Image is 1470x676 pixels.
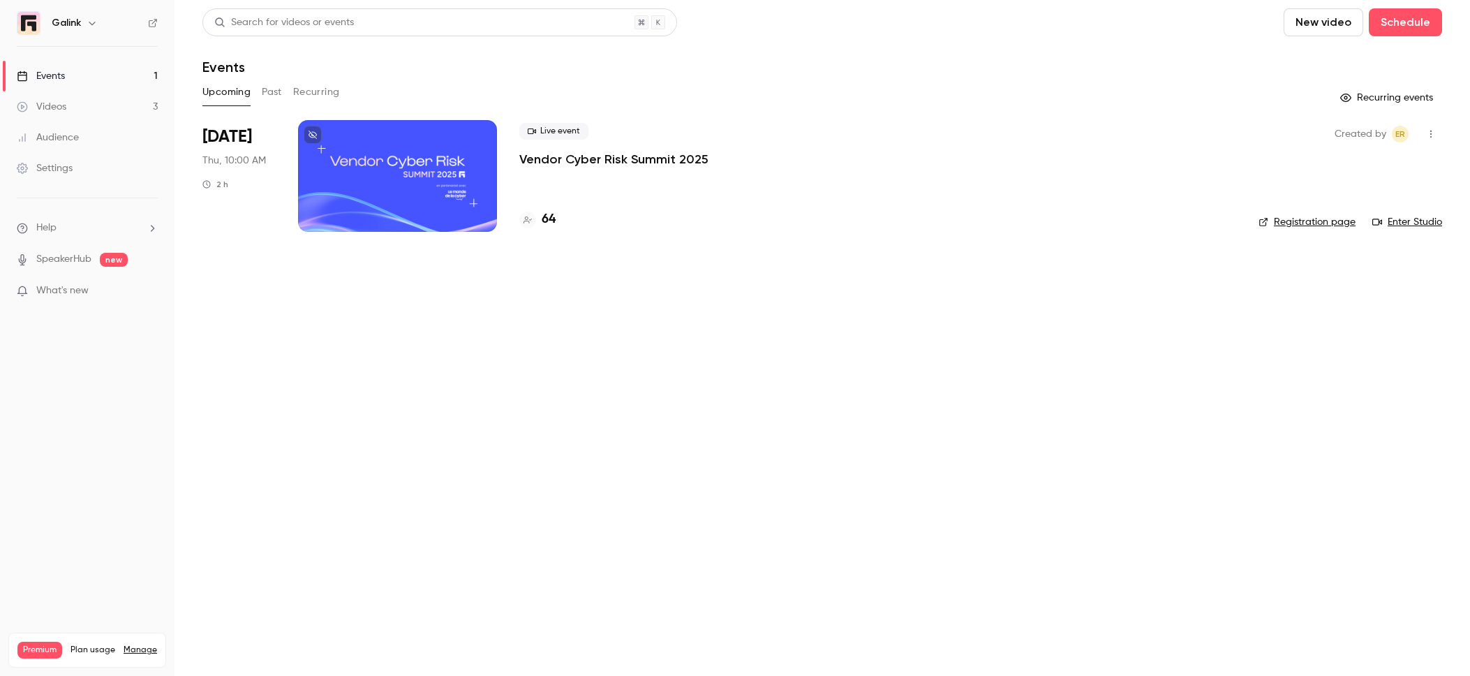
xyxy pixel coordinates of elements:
[202,126,252,148] span: [DATE]
[17,161,73,175] div: Settings
[52,16,81,30] h6: Galink
[17,642,62,659] span: Premium
[1284,8,1363,36] button: New video
[70,645,115,656] span: Plan usage
[36,252,91,267] a: SpeakerHub
[36,284,89,298] span: What's new
[124,645,157,656] a: Manage
[262,81,282,103] button: Past
[519,151,708,168] a: Vendor Cyber Risk Summit 2025
[17,69,65,83] div: Events
[542,210,556,229] h4: 64
[1369,8,1442,36] button: Schedule
[100,253,128,267] span: new
[1395,126,1405,142] span: ER
[202,120,276,232] div: Oct 2 Thu, 10:00 AM (Europe/Paris)
[202,179,228,190] div: 2 h
[1372,215,1442,229] a: Enter Studio
[214,15,354,30] div: Search for videos or events
[293,81,340,103] button: Recurring
[202,81,251,103] button: Upcoming
[1335,126,1386,142] span: Created by
[519,210,556,229] a: 64
[17,221,158,235] li: help-dropdown-opener
[1392,126,1409,142] span: Etienne Retout
[1334,87,1442,109] button: Recurring events
[202,59,245,75] h1: Events
[1259,215,1356,229] a: Registration page
[36,221,57,235] span: Help
[519,123,588,140] span: Live event
[17,100,66,114] div: Videos
[17,12,40,34] img: Galink
[202,154,266,168] span: Thu, 10:00 AM
[17,131,79,145] div: Audience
